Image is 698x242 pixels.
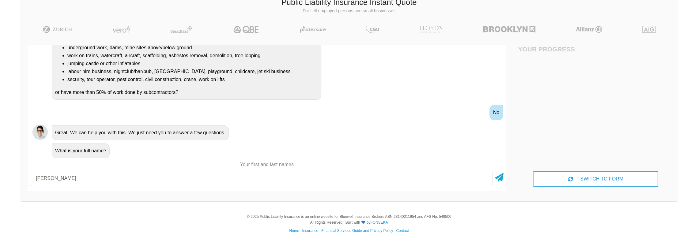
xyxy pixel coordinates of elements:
[533,171,658,187] div: SWITCH TO FORM
[52,1,321,100] div: Do you undertake any work on or operate a business that is/has a: or have more than 50% of work d...
[168,26,195,33] img: Steadfast | Public Liability Insurance
[40,26,75,33] img: Zurich | Public Liability Insurance
[363,26,382,33] img: CGU | Public Liability Insurance
[25,8,673,14] p: For self employed persons and small businesses
[640,26,658,33] img: AIG | Public Liability Insurance
[67,68,318,76] li: labour hire business, nightclub/bar/pub, [GEOGRAPHIC_DATA], playground, childcare, jet ski business
[32,125,48,140] img: Chatbot | PLI
[297,26,328,33] img: Protecsure | Public Liability Insurance
[518,45,595,53] h4: Your Progress
[396,229,409,233] a: Contact
[52,125,229,140] div: Great! We can help you with this. We just need you to answer a few questions.
[230,26,263,33] img: QBE | Public Liability Insurance
[110,26,133,33] img: Vero | Public Liability Insurance
[30,171,492,186] input: Your first and last names
[416,26,446,33] img: LLOYD's | Public Liability Insurance
[28,161,506,168] p: Your first and last names
[289,229,299,233] a: Home
[489,105,503,120] div: No
[370,220,388,225] a: FONSEKA
[67,60,318,68] li: jumping castle or other inflatables
[67,52,318,60] li: work on trains, watercraft, aircraft, scaffolding, asbestos removal, demolition, tree lopping
[573,26,605,33] img: Allianz | Public Liability Insurance
[302,229,318,233] a: Insurance
[321,229,393,233] a: Financial Services Guide and Privacy Policy
[67,76,318,84] li: security, tour operator, pest control, civil construction, crane, work on lifts
[52,143,110,158] div: What is your full name?
[481,26,538,33] img: Brooklyn | Public Liability Insurance
[67,44,318,52] li: underground work, dams, mine sites above/below ground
